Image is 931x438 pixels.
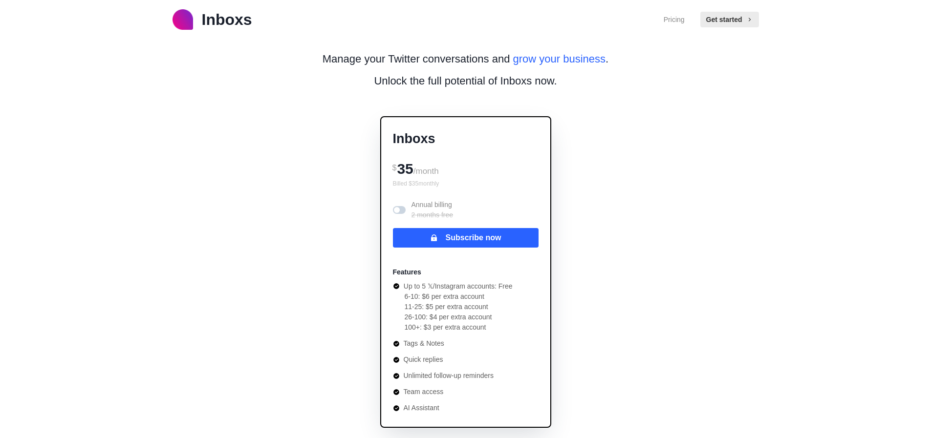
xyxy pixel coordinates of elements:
[392,164,397,172] span: $
[393,157,539,179] div: 35
[405,302,513,312] li: 11-25: $5 per extra account
[374,73,557,89] p: Unlock the full potential of Inboxs now.
[393,228,539,248] button: Subscribe now
[411,210,454,220] p: 2 months free
[323,51,608,67] p: Manage your Twitter conversations and .
[393,179,539,188] p: Billed $ 35 monthly
[393,338,513,349] li: Tags & Notes
[393,355,513,365] li: Quick replies
[413,167,439,176] span: /month
[411,200,454,220] p: Annual billing
[393,267,421,277] p: Features
[700,12,759,27] button: Get started
[393,129,539,149] p: Inboxs
[393,403,513,413] li: AI Assistant
[173,9,193,30] img: logo
[405,292,513,302] li: 6-10: $6 per extra account
[513,53,606,65] span: grow your business
[664,15,685,25] a: Pricing
[173,8,252,31] a: logoInboxs
[405,312,513,322] li: 26-100: $4 per extra account
[393,387,513,397] li: Team access
[404,281,513,292] p: Up to 5 𝕏/Instagram accounts: Free
[405,322,513,333] li: 100+: $3 per extra account
[202,8,252,31] p: Inboxs
[393,371,513,381] li: Unlimited follow-up reminders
